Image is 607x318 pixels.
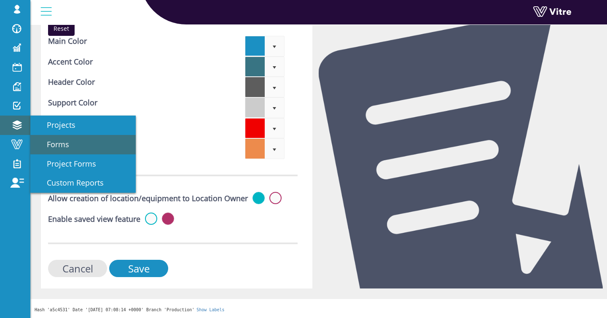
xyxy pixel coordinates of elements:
[30,135,136,154] a: Forms
[245,138,285,159] span: Current selected color is #ed8b4c
[37,139,69,149] span: Forms
[48,97,97,108] label: Support Color
[245,118,285,139] span: Current selected color is #f00000
[196,307,224,312] a: Show Labels
[37,178,104,188] span: Custom Reports
[265,57,284,77] span: select
[48,260,107,277] input: Cancel
[265,98,284,118] span: select
[245,97,285,118] span: Current selected color is #cccccc
[48,214,140,225] label: Enable saved view feature
[48,36,87,47] label: Main Color
[265,77,284,97] span: select
[48,57,93,67] label: Accent Color
[265,119,284,138] span: select
[245,57,285,77] span: Current selected color is #387483
[265,139,284,159] span: select
[245,77,285,97] span: Current selected color is #5d5d5d
[265,36,284,56] span: select
[30,173,136,193] a: Custom Reports
[109,260,168,277] input: Save
[48,77,95,88] label: Header Color
[30,116,136,135] a: Projects
[245,36,285,57] span: Current selected color is #1b90c3
[37,159,96,169] span: Project Forms
[48,193,248,204] label: Allow creation of location/equipment to Location Owner
[30,154,136,174] a: Project Forms
[48,22,75,36] input: Reset
[37,120,75,130] span: Projects
[35,307,194,312] span: Hash 'a5c4531' Date '[DATE] 07:08:14 +0000' Branch 'Production'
